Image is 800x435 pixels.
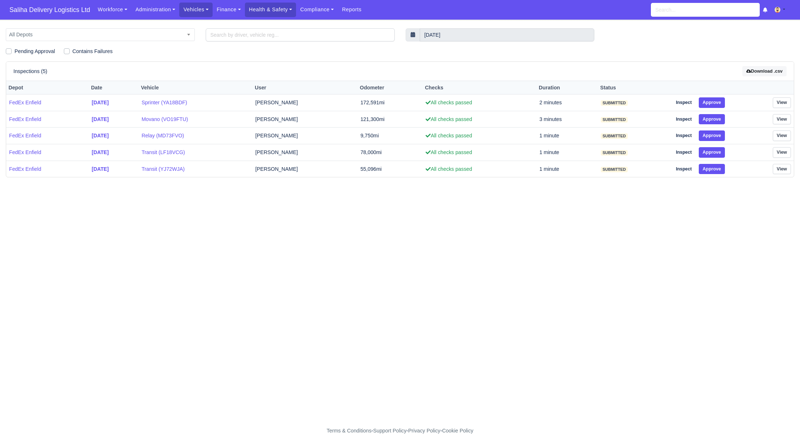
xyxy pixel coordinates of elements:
td: 1 minute [537,144,598,161]
strong: [DATE] [92,116,109,122]
button: Download .csv [742,66,787,77]
span: submitted [601,100,628,106]
a: Health & Safety [245,3,296,17]
a: Inspect [672,114,696,125]
span: All checks passed [426,166,472,172]
th: Vehicle [139,81,253,94]
a: Inspect [672,164,696,174]
a: Finance [213,3,245,17]
span: All checks passed [426,149,472,155]
td: 3 minutes [537,111,598,128]
a: Sprinter (YA18BDF) [141,98,250,107]
a: View [773,97,791,108]
a: Relay (MD73FVO) [141,132,250,140]
a: FedEx Enfield [9,165,86,173]
label: Pending Approval [15,47,55,56]
td: 121,300mi [357,111,422,128]
td: 9,750mi [357,128,422,144]
td: [PERSON_NAME] [253,128,358,144]
a: View [773,114,791,125]
a: FedEx Enfield [9,148,86,157]
a: Reports [338,3,365,17]
a: Administration [131,3,179,17]
div: - - - [193,427,607,435]
td: [PERSON_NAME] [253,94,358,111]
a: [DATE] [92,98,136,107]
span: submitted [601,133,628,139]
a: Transit (LF18VCG) [141,148,250,157]
span: All Depots [6,30,194,39]
th: Status [598,81,669,94]
button: Approve [699,130,725,141]
td: 78,000mi [357,144,422,161]
th: Date [89,81,139,94]
td: 2 minutes [537,94,598,111]
button: Approve [699,164,725,174]
strong: [DATE] [92,166,109,172]
span: submitted [601,150,628,156]
a: Support Policy [373,428,407,434]
a: FedEx Enfield [9,115,86,124]
input: Search... [651,3,760,17]
strong: [DATE] [92,100,109,105]
a: Inspect [672,130,696,141]
a: Vehicles [179,3,213,17]
button: Approve [699,97,725,108]
button: Approve [699,114,725,125]
a: [DATE] [92,132,136,140]
h6: Inspections (5) [13,68,47,74]
a: FedEx Enfield [9,132,86,140]
span: All checks passed [426,116,472,122]
a: Workforce [94,3,131,17]
a: [DATE] [92,148,136,157]
a: Cookie Policy [442,428,473,434]
a: Inspect [672,147,696,158]
input: Search by driver, vehicle reg... [206,28,395,41]
span: All Depots [6,28,195,41]
th: Depot [6,81,89,94]
th: User [253,81,358,94]
td: 1 minute [537,161,598,177]
a: Saliha Delivery Logistics Ltd [6,3,94,17]
a: View [773,147,791,158]
th: Duration [537,81,598,94]
span: submitted [601,167,628,172]
td: [PERSON_NAME] [253,144,358,161]
a: Compliance [296,3,338,17]
td: 55,096mi [357,161,422,177]
span: All checks passed [426,133,472,138]
a: [DATE] [92,165,136,173]
td: [PERSON_NAME] [253,161,358,177]
th: Checks [423,81,537,94]
th: Odometer [357,81,422,94]
a: Terms & Conditions [327,428,371,434]
label: Contains Failures [73,47,113,56]
a: View [773,130,791,141]
a: View [773,164,791,174]
a: Transit (YJ72WJA) [141,165,250,173]
td: 1 minute [537,128,598,144]
strong: [DATE] [92,149,109,155]
a: Movano (VO19FTU) [141,115,250,124]
button: Approve [699,147,725,158]
td: 172,591mi [357,94,422,111]
a: [DATE] [92,115,136,124]
a: Privacy Policy [408,428,440,434]
td: [PERSON_NAME] [253,111,358,128]
a: Inspect [672,97,696,108]
a: FedEx Enfield [9,98,86,107]
span: All checks passed [426,100,472,105]
strong: [DATE] [92,133,109,138]
span: submitted [601,117,628,122]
